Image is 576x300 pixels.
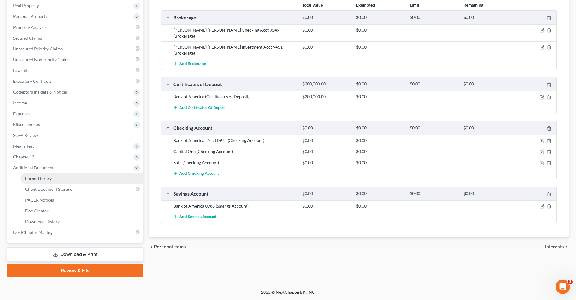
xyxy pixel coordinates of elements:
strong: Limit [410,2,419,7]
div: $200,000.00 [299,81,353,87]
span: Miscellaneous [13,122,40,127]
span: Codebtors Insiders & Notices [13,89,68,94]
span: NextChapter Mailing [13,230,52,235]
span: Add Savings Account [179,215,216,220]
div: $0.00 [407,15,460,20]
div: $0.00 [299,160,353,166]
span: Unsecured Priority Claims [13,46,63,51]
div: Bank of America (Certificates of Deposit) [170,94,299,100]
a: Property Analysis [8,22,143,33]
div: $0.00 [407,191,460,196]
i: chevron_left [149,244,154,249]
span: Additional Documents [13,165,55,170]
div: $0.00 [299,15,353,20]
span: PACER Notices [25,197,54,202]
button: Add Brokerage [173,58,206,70]
span: Unsecured Nonpriority Claims [13,57,70,62]
a: Secured Claims [8,33,143,43]
a: NextChapter Mailing [8,227,143,238]
span: Income [13,100,27,105]
div: $0.00 [407,125,460,131]
a: Unsecured Nonpriority Claims [8,54,143,65]
a: Forms Library [20,173,143,184]
div: $0.00 [353,81,407,87]
div: $0.00 [353,148,407,154]
span: Property Analysis [13,25,46,30]
span: SOFA Review [13,133,38,138]
div: 2025 © NextChapterBK, INC [117,289,459,300]
div: Savings Account [170,190,299,197]
div: $0.00 [353,191,407,196]
div: $0.00 [407,81,460,87]
div: Bank of America 0988 (Savings Account) [170,203,299,209]
iframe: Intercom live chat [556,280,570,294]
a: Download History [20,216,143,227]
div: $0.00 [299,203,353,209]
div: $0.00 [299,191,353,196]
button: Interests chevron_right [545,244,569,249]
a: Unsecured Priority Claims [8,43,143,54]
span: Personal Items [154,244,186,249]
button: Add Checking Account [173,168,219,179]
div: $0.00 [299,125,353,131]
div: $0.00 [353,160,407,166]
div: $0.00 [353,15,407,20]
div: [PERSON_NAME] [PERSON_NAME] Checking Acct 0549 (Brokerage) [170,27,299,39]
a: Lawsuits [8,65,143,76]
i: chevron_right [564,244,569,249]
div: $0.00 [353,27,407,33]
div: $0.00 [353,137,407,143]
span: Add Certificates of Deposit [179,105,226,110]
div: $0.00 [353,203,407,209]
span: Personal Property [13,14,47,19]
div: [PERSON_NAME] [PERSON_NAME] Investment Acct 9461 (Brokerage) [170,44,299,56]
button: chevron_left Personal Items [149,244,186,249]
div: $0.00 [299,148,353,154]
button: Add Savings Account [173,211,216,223]
span: Means Test [13,143,34,148]
span: Interests [545,244,564,249]
span: Expenses [13,111,30,116]
div: $0.00 [460,81,514,87]
div: $0.00 [353,94,407,100]
div: $0.00 [460,191,514,196]
div: $0.00 [299,27,353,33]
strong: Exempted [356,2,375,7]
a: Download & Print [7,247,143,262]
button: Add Certificates of Deposit [173,102,226,113]
a: Executory Contracts [8,76,143,87]
div: $0.00 [299,137,353,143]
a: PACER Notices [20,195,143,205]
span: Client Document Storage [25,187,72,192]
div: Certificates of Deposit [170,81,299,87]
div: $200,000.00 [299,94,353,100]
div: $0.00 [460,15,514,20]
span: Real Property [13,3,39,8]
a: Client Document Storage [20,184,143,195]
a: Review & File [7,264,143,277]
strong: Remaining [463,2,483,7]
span: Executory Contracts [13,79,52,84]
div: Capital One (Checking Account) [170,148,299,154]
div: Bank of American Acct 0975 (Checking Account) [170,137,299,143]
a: Doc Creator [20,205,143,216]
div: $0.00 [299,44,353,50]
div: $0.00 [353,125,407,131]
span: Secured Claims [13,35,42,40]
a: SOFA Review [8,130,143,141]
span: Add Checking Account [179,171,219,176]
span: Download History [25,219,60,224]
span: Add Brokerage [179,62,206,67]
div: SoFi (Checking Account) [170,160,299,166]
div: $0.00 [353,44,407,50]
div: Checking Account [170,124,299,131]
strong: Total Value [302,2,323,7]
span: Doc Creator [25,208,49,213]
span: 3 [568,280,573,284]
div: Brokerage [170,14,299,21]
span: Lawsuits [13,68,29,73]
span: Chapter 13 [13,154,34,159]
div: $0.00 [460,125,514,131]
span: Forms Library [25,176,52,181]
